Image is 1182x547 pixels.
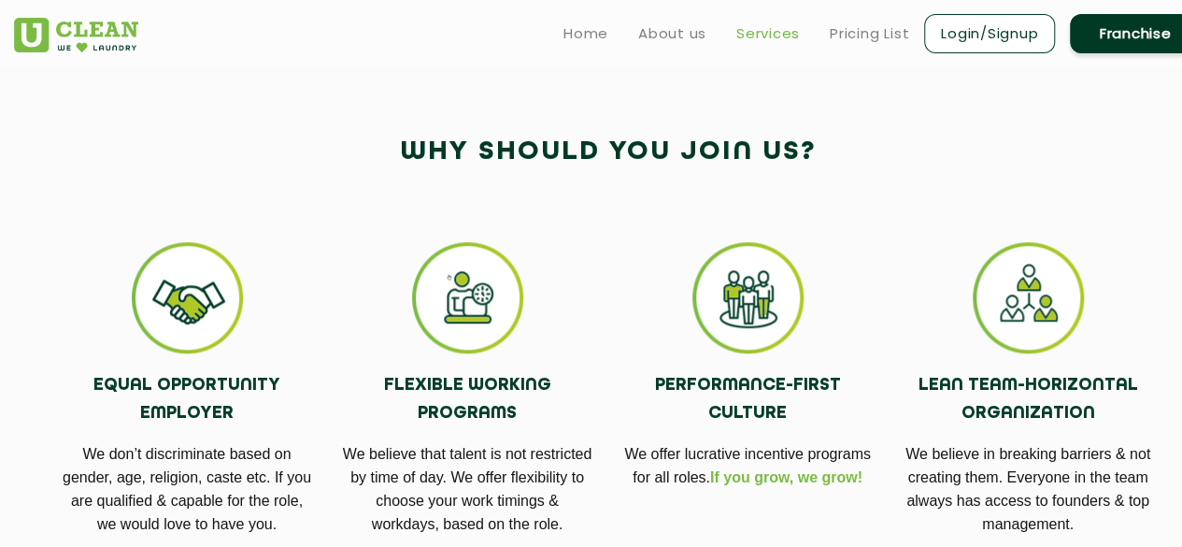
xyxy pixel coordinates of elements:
[710,469,862,485] span: If you grow, we grow!
[973,242,1084,353] img: career_icon_4.png
[61,442,313,536] p: We don’t discriminate based on gender, age, religion, caste etc. If you are qualified & capable f...
[341,372,593,428] h4: Flexible Working Programs
[563,22,608,45] a: Home
[61,372,313,428] h4: Equal Opportunity Employer
[638,22,706,45] a: About us
[621,442,874,489] p: We offer lucrative incentive programs for all roles.
[14,18,138,52] img: UClean Laundry and Dry Cleaning
[902,442,1154,536] p: We believe in breaking barriers & not creating them. Everyone in the team always has access to fo...
[132,242,243,353] img: career_icon_1.png
[692,242,804,353] img: career_icon_3.png
[924,14,1055,53] a: Login/Signup
[902,372,1154,428] h4: Lean Team-Horizontal Organization
[341,442,593,536] p: We believe that talent is not restricted by time of day. We offer flexibility to choose your work...
[412,242,523,353] img: career_icon_2.png
[621,372,874,428] h4: Performance-first Culture
[830,22,909,45] a: Pricing List
[736,22,800,45] a: Services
